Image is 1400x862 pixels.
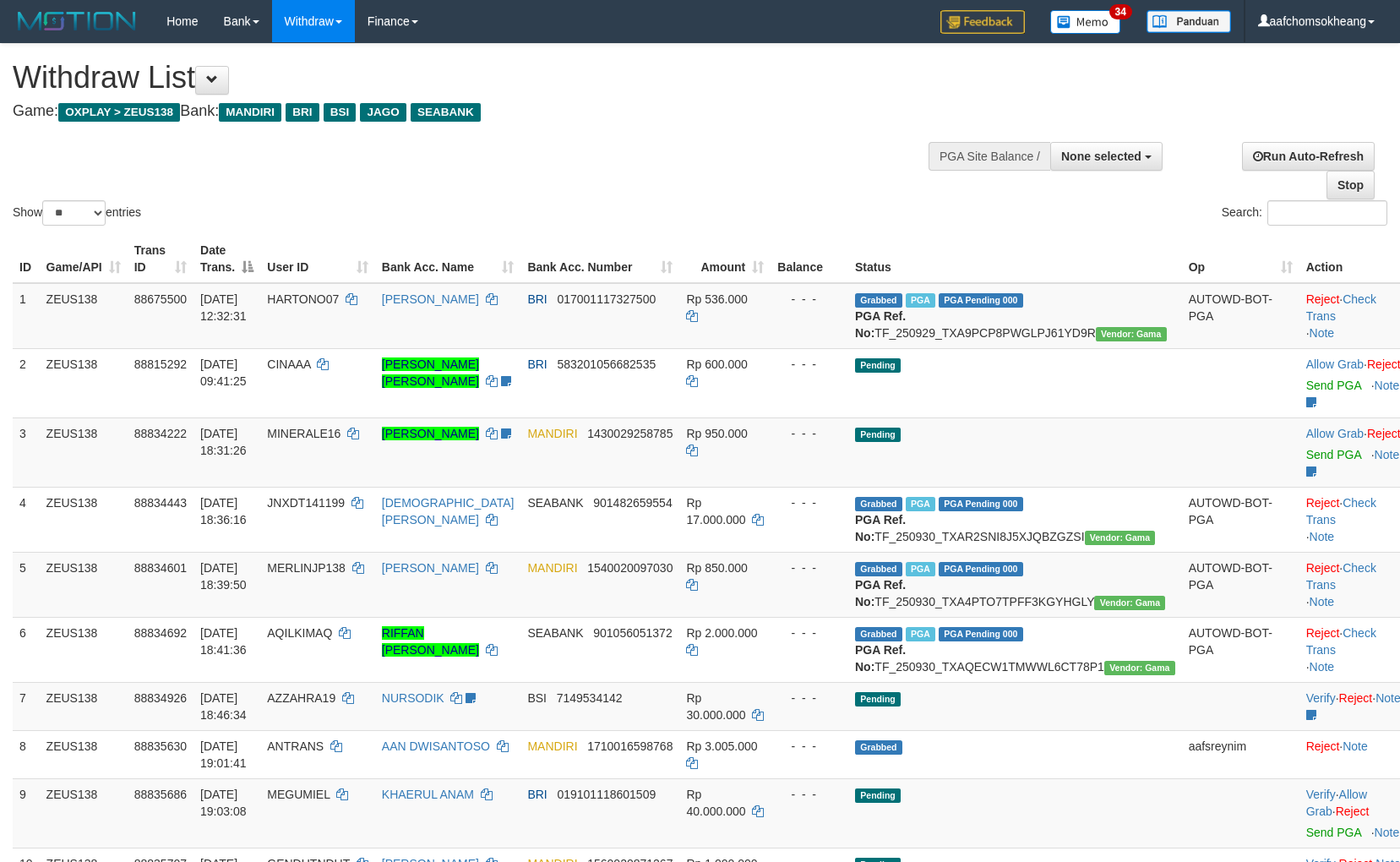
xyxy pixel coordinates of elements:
span: 88835686 [134,788,187,801]
span: · [1306,357,1367,371]
a: Check Trans [1306,292,1376,323]
td: 7 [13,682,40,730]
span: Pending [855,692,901,707]
div: - - - [777,291,842,308]
button: None selected [1050,142,1163,171]
span: Vendor URL: https://trx31.1velocity.biz [1085,531,1156,545]
span: 88815292 [134,357,187,371]
label: Search: [1222,200,1387,226]
th: Balance [771,235,848,283]
span: 88675500 [134,292,187,306]
span: Vendor URL: https://trx31.1velocity.biz [1094,596,1165,610]
img: panduan.png [1147,10,1231,33]
span: MANDIRI [527,427,577,440]
span: MERLINJP138 [267,561,346,575]
th: ID [13,235,40,283]
span: · [1306,427,1367,440]
a: NURSODIK [382,691,444,705]
a: Reject [1336,805,1370,818]
span: Rp 850.000 [686,561,747,575]
span: Vendor URL: https://trx31.1velocity.biz [1096,327,1167,341]
a: RIFFAN [PERSON_NAME] [382,626,479,657]
span: 88834601 [134,561,187,575]
td: ZEUS138 [40,487,128,552]
th: Date Trans.: activate to sort column descending [193,235,260,283]
h1: Withdraw List [13,61,917,95]
a: Verify [1306,691,1336,705]
a: Reject [1306,739,1340,753]
td: ZEUS138 [40,348,128,417]
span: 88834443 [134,496,187,510]
span: PGA Pending [939,293,1023,308]
a: Allow Grab [1306,357,1364,371]
div: - - - [777,356,842,373]
a: Note [1375,448,1400,461]
td: ZEUS138 [40,730,128,778]
span: PGA Pending [939,562,1023,576]
th: Game/API: activate to sort column ascending [40,235,128,283]
a: Check Trans [1306,561,1376,592]
span: Copy 583201056682535 to clipboard [557,357,656,371]
span: Rp 30.000.000 [686,691,745,722]
span: MANDIRI [527,739,577,753]
td: 3 [13,417,40,487]
td: ZEUS138 [40,617,128,682]
a: Note [1310,530,1335,543]
b: PGA Ref. No: [855,309,906,340]
a: Stop [1326,171,1375,199]
span: BRI [286,103,319,122]
div: PGA Site Balance / [929,142,1050,171]
a: Reject [1306,496,1340,510]
span: MINERALE16 [267,427,340,440]
span: CINAAA [267,357,310,371]
td: AUTOWD-BOT-PGA [1182,487,1299,552]
a: Reject [1306,292,1340,306]
span: [DATE] 19:03:08 [200,788,247,818]
div: - - - [777,559,842,576]
th: User ID: activate to sort column ascending [260,235,375,283]
td: TF_250929_TXA9PCP8PWGLPJ61YD9R [848,283,1182,349]
b: PGA Ref. No: [855,578,906,608]
span: Copy 1430029258785 to clipboard [587,427,673,440]
th: Trans ID: activate to sort column ascending [128,235,193,283]
span: Rp 40.000.000 [686,788,745,818]
td: 6 [13,617,40,682]
span: SEABANK [527,496,583,510]
img: MOTION_logo.png [13,8,141,34]
span: · [1306,788,1367,818]
span: [DATE] 18:36:16 [200,496,247,526]
span: OXPLAY > ZEUS138 [58,103,180,122]
a: [DEMOGRAPHIC_DATA][PERSON_NAME] [382,496,515,526]
td: ZEUS138 [40,778,128,848]
a: Note [1310,660,1335,674]
span: JNXDT141199 [267,496,345,510]
span: Pending [855,788,901,803]
span: Grabbed [855,497,902,511]
a: Reject [1306,626,1340,640]
span: SEABANK [411,103,481,122]
a: Allow Grab [1306,788,1367,818]
span: BRI [527,357,547,371]
td: 9 [13,778,40,848]
span: Rp 600.000 [686,357,747,371]
img: Button%20Memo.svg [1050,10,1121,34]
a: Note [1375,826,1400,839]
a: Reject [1306,561,1340,575]
a: AAN DWISANTOSO [382,739,490,753]
span: SEABANK [527,626,583,640]
span: Grabbed [855,293,902,308]
a: Send PGA [1306,826,1361,839]
a: Run Auto-Refresh [1242,142,1375,171]
b: PGA Ref. No: [855,513,906,543]
span: Grabbed [855,562,902,576]
span: Marked by aafsolysreylen [906,627,935,641]
a: KHAERUL ANAM [382,788,474,801]
td: AUTOWD-BOT-PGA [1182,552,1299,617]
th: Amount: activate to sort column ascending [679,235,771,283]
span: MANDIRI [219,103,281,122]
td: 4 [13,487,40,552]
a: [PERSON_NAME] [382,292,479,306]
span: None selected [1061,150,1141,163]
td: ZEUS138 [40,682,128,730]
span: BRI [527,292,547,306]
